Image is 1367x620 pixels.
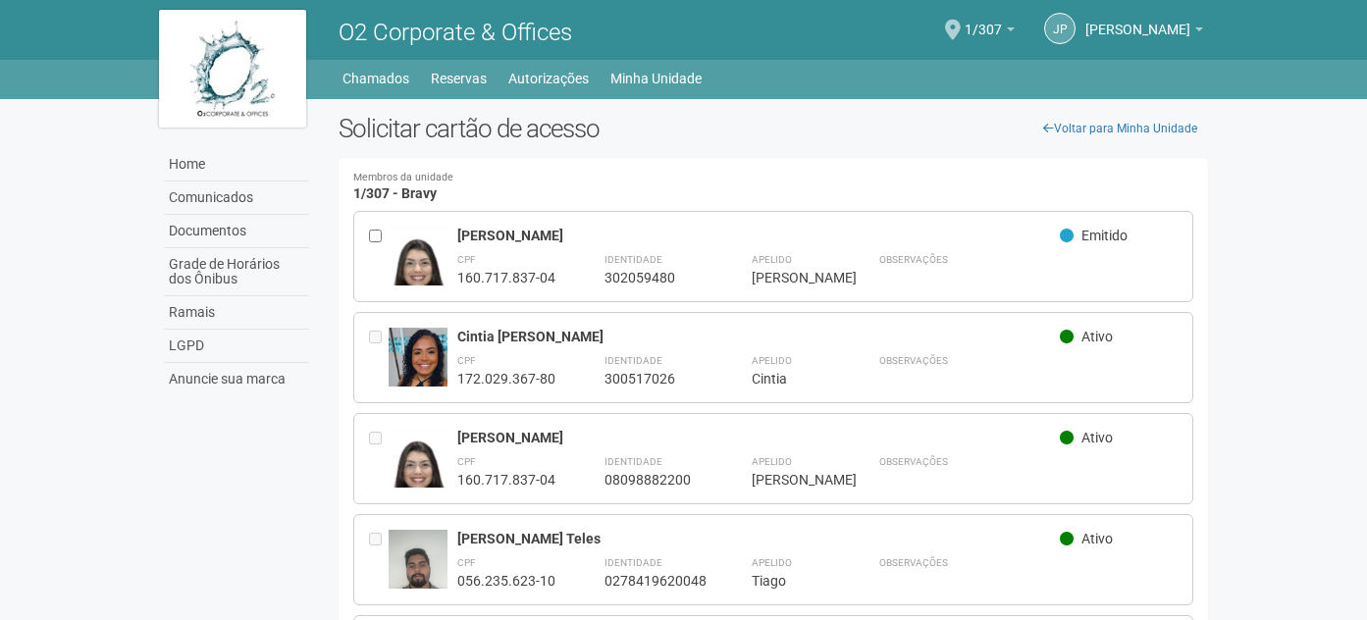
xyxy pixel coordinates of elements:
a: Reservas [431,65,487,92]
div: 056.235.623-10 [457,572,555,590]
span: Ativo [1081,531,1113,546]
div: [PERSON_NAME] [457,429,1061,446]
a: Comunicados [164,181,309,215]
img: user.jpg [389,328,447,397]
strong: Identidade [605,355,662,366]
div: 08098882200 [605,471,703,489]
span: 1/307 [965,3,1002,37]
div: [PERSON_NAME] [752,269,830,286]
strong: Apelido [752,557,792,568]
a: [PERSON_NAME] [1085,25,1203,40]
div: Entre em contato com a Aministração para solicitar o cancelamento ou 2a via [369,429,389,489]
a: Chamados [342,65,409,92]
div: Tiago [752,572,830,590]
strong: CPF [457,355,476,366]
div: 300517026 [605,370,703,387]
strong: Observações [879,557,948,568]
strong: CPF [457,557,476,568]
strong: CPF [457,254,476,265]
div: 0278419620048 [605,572,703,590]
h2: Solicitar cartão de acesso [339,114,1209,143]
span: O2 Corporate & Offices [339,19,572,46]
img: user.jpg [389,227,447,307]
strong: CPF [457,456,476,467]
img: user.jpg [389,429,447,509]
div: 302059480 [605,269,703,286]
div: Cintia [752,370,830,387]
strong: Observações [879,254,948,265]
div: [PERSON_NAME] [457,227,1061,244]
div: 160.717.837-04 [457,269,555,286]
span: João Pedro do Nascimento [1085,3,1190,37]
a: Documentos [164,215,309,248]
a: Home [164,148,309,181]
img: user.jpg [389,530,447,608]
a: Anuncie sua marca [164,363,309,395]
a: Minha Unidade [610,65,702,92]
strong: Observações [879,355,948,366]
a: Autorizações [508,65,589,92]
a: Grade de Horários dos Ônibus [164,248,309,296]
strong: Apelido [752,456,792,467]
span: Ativo [1081,430,1113,445]
div: [PERSON_NAME] [752,471,830,489]
a: JP [1044,13,1076,44]
a: Voltar para Minha Unidade [1032,114,1208,143]
a: LGPD [164,330,309,363]
div: Entre em contato com a Aministração para solicitar o cancelamento ou 2a via [369,328,389,387]
strong: Apelido [752,254,792,265]
div: [PERSON_NAME] Teles [457,530,1061,547]
h4: 1/307 - Bravy [353,173,1194,201]
img: logo.jpg [159,10,306,128]
div: 172.029.367-80 [457,370,555,387]
strong: Identidade [605,254,662,265]
span: Ativo [1081,329,1113,344]
strong: Identidade [605,456,662,467]
a: Ramais [164,296,309,330]
div: Entre em contato com a Aministração para solicitar o cancelamento ou 2a via [369,530,389,590]
a: 1/307 [965,25,1015,40]
strong: Identidade [605,557,662,568]
div: 160.717.837-04 [457,471,555,489]
strong: Observações [879,456,948,467]
small: Membros da unidade [353,173,1194,183]
div: Cintia [PERSON_NAME] [457,328,1061,345]
strong: Apelido [752,355,792,366]
span: Emitido [1081,228,1128,243]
